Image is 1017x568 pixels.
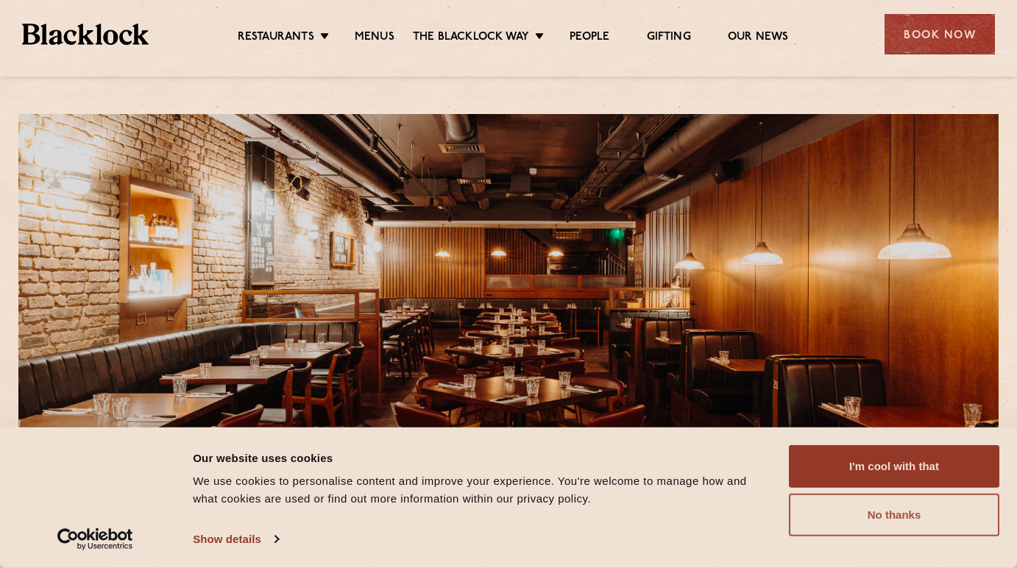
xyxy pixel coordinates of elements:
a: Restaurants [238,30,314,46]
a: The Blacklock Way [413,30,529,46]
div: We use cookies to personalise content and improve your experience. You're welcome to manage how a... [193,472,772,508]
button: I'm cool with that [789,445,999,488]
a: Usercentrics Cookiebot - opens in a new window [31,528,160,550]
img: BL_Textured_Logo-footer-cropped.svg [22,24,149,45]
a: Menus [355,30,394,46]
a: Gifting [647,30,691,46]
a: People [570,30,609,46]
button: No thanks [789,494,999,536]
div: Our website uses cookies [193,449,772,466]
a: Show details [193,528,278,550]
div: Book Now [885,14,995,54]
a: Our News [728,30,789,46]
